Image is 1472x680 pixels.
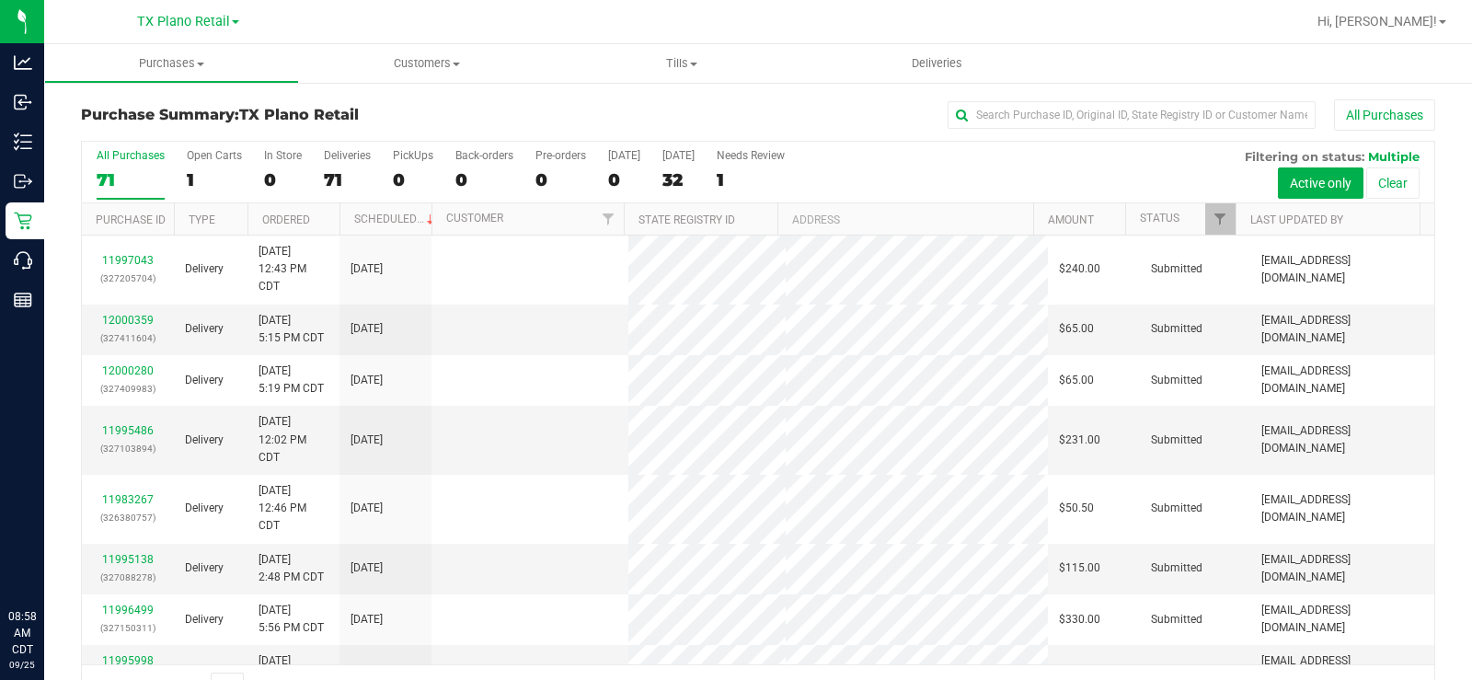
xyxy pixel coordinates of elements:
span: [DATE] [351,559,383,577]
span: Multiple [1368,149,1420,164]
a: Status [1140,212,1179,225]
span: [DATE] [351,500,383,517]
inline-svg: Inventory [14,133,32,151]
p: (327411604) [93,329,163,347]
span: Submitted [1151,320,1202,338]
inline-svg: Outbound [14,172,32,190]
span: Delivery [185,611,224,628]
span: Submitted [1151,372,1202,389]
inline-svg: Reports [14,291,32,309]
span: Submitted [1151,611,1202,628]
span: [DATE] [351,432,383,449]
span: Submitted [1151,559,1202,577]
a: Ordered [262,213,310,226]
a: Filter [1205,203,1236,235]
span: Submitted [1151,260,1202,278]
div: 1 [187,169,242,190]
a: Customers [299,44,554,83]
a: 11983267 [102,493,154,506]
span: [DATE] [351,611,383,628]
span: Delivery [185,559,224,577]
a: Deliveries [810,44,1064,83]
span: TX Plano Retail [137,14,230,29]
inline-svg: Call Center [14,251,32,270]
a: 12000280 [102,364,154,377]
div: 71 [324,169,371,190]
p: (327088278) [93,569,163,586]
span: Purchases [45,55,298,72]
span: Delivery [185,662,224,679]
div: [DATE] [608,149,640,162]
span: [DATE] 12:43 PM CDT [259,243,328,296]
span: [EMAIL_ADDRESS][DOMAIN_NAME] [1261,551,1423,586]
h3: Purchase Summary: [81,107,533,123]
span: [DATE] 5:56 PM CDT [259,602,324,637]
span: Customers [300,55,553,72]
a: Customer [446,212,503,225]
p: (327205704) [93,270,163,287]
span: Delivery [185,260,224,278]
th: Address [777,203,1033,236]
inline-svg: Analytics [14,53,32,72]
div: All Purchases [97,149,165,162]
a: Last Updated By [1250,213,1343,226]
p: (327409983) [93,380,163,398]
a: Type [189,213,215,226]
span: [DATE] [351,662,383,679]
span: [DATE] [351,320,383,338]
div: 0 [608,169,640,190]
inline-svg: Retail [14,212,32,230]
span: [DATE] 5:19 PM CDT [259,363,324,398]
a: 11995998 [102,654,154,667]
a: Scheduled [354,213,438,225]
span: Submitted [1151,500,1202,517]
p: 09/25 [8,658,36,672]
div: Open Carts [187,149,242,162]
span: [DATE] 12:46 PM CDT [259,482,328,536]
div: 0 [535,169,586,190]
div: 0 [393,169,433,190]
input: Search Purchase ID, Original ID, State Registry ID or Customer Name... [948,101,1316,129]
span: Hi, [PERSON_NAME]! [1317,14,1437,29]
button: Clear [1366,167,1420,199]
span: [EMAIL_ADDRESS][DOMAIN_NAME] [1261,363,1423,398]
a: Purchase ID [96,213,166,226]
span: [DATE] [351,372,383,389]
div: Back-orders [455,149,513,162]
div: In Store [264,149,302,162]
span: [EMAIL_ADDRESS][DOMAIN_NAME] [1261,312,1423,347]
div: PickUps [393,149,433,162]
span: Submitted [1151,432,1202,449]
span: $200.00 [1059,662,1100,679]
a: Filter [593,203,624,235]
span: Submitted [1151,662,1202,679]
span: $231.00 [1059,432,1100,449]
span: [EMAIL_ADDRESS][DOMAIN_NAME] [1261,422,1423,457]
div: [DATE] [662,149,695,162]
span: $240.00 [1059,260,1100,278]
span: [EMAIL_ADDRESS][DOMAIN_NAME] [1261,252,1423,287]
div: Needs Review [717,149,785,162]
a: Purchases [44,44,299,83]
span: [DATE] 12:02 PM CDT [259,413,328,467]
span: $115.00 [1059,559,1100,577]
span: [DATE] 2:48 PM CDT [259,551,324,586]
span: TX Plano Retail [239,106,359,123]
a: 11995486 [102,424,154,437]
div: Deliveries [324,149,371,162]
a: State Registry ID [638,213,735,226]
span: [EMAIL_ADDRESS][DOMAIN_NAME] [1261,602,1423,637]
div: 0 [455,169,513,190]
span: Delivery [185,500,224,517]
a: Tills [554,44,809,83]
div: 1 [717,169,785,190]
button: All Purchases [1334,99,1435,131]
inline-svg: Inbound [14,93,32,111]
p: (327103894) [93,440,163,457]
span: $65.00 [1059,372,1094,389]
span: Delivery [185,432,224,449]
span: [EMAIL_ADDRESS][DOMAIN_NAME] [1261,491,1423,526]
p: (326380757) [93,509,163,526]
span: [DATE] 5:15 PM CDT [259,312,324,347]
a: Amount [1048,213,1094,226]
